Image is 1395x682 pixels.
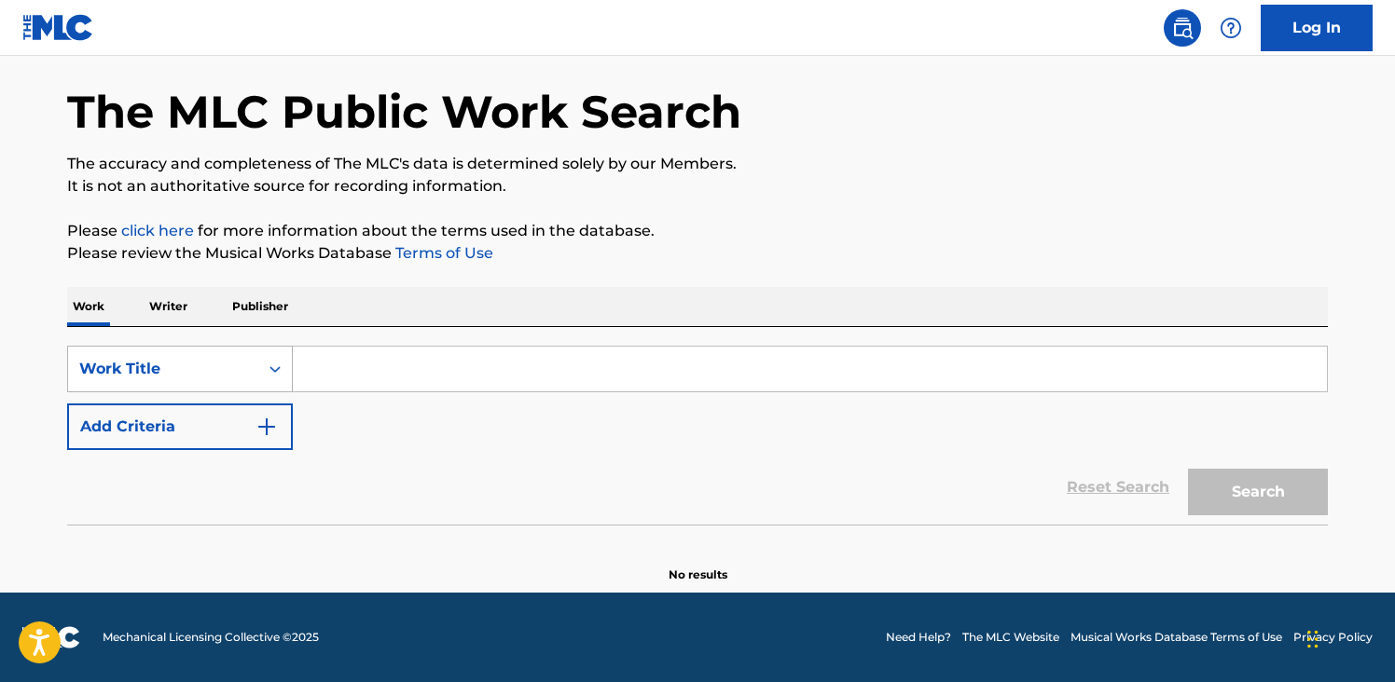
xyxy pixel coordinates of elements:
[1070,629,1282,646] a: Musical Works Database Terms of Use
[1212,9,1250,47] div: Help
[256,416,278,438] img: 9d2ae6d4665cec9f34b9.svg
[67,403,293,450] button: Add Criteria
[1302,593,1395,682] iframe: Chat Widget
[67,84,741,140] h1: The MLC Public Work Search
[22,14,94,41] img: MLC Logo
[1307,611,1319,667] div: Drag
[67,153,1328,175] p: The accuracy and completeness of The MLC's data is determined solely by our Members.
[669,544,727,583] p: No results
[22,626,80,648] img: logo
[79,358,247,380] div: Work Title
[67,287,110,326] p: Work
[227,287,294,326] p: Publisher
[103,629,319,646] span: Mechanical Licensing Collective © 2025
[1164,9,1201,47] a: Public Search
[962,629,1059,646] a: The MLC Website
[1261,5,1373,51] a: Log In
[1293,629,1373,646] a: Privacy Policy
[67,346,1328,525] form: Search Form
[121,222,194,239] a: click here
[886,629,951,646] a: Need Help?
[392,244,493,262] a: Terms of Use
[1220,17,1242,39] img: help
[67,220,1328,242] p: Please for more information about the terms used in the database.
[1171,17,1194,39] img: search
[67,242,1328,265] p: Please review the Musical Works Database
[144,287,193,326] p: Writer
[67,175,1328,198] p: It is not an authoritative source for recording information.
